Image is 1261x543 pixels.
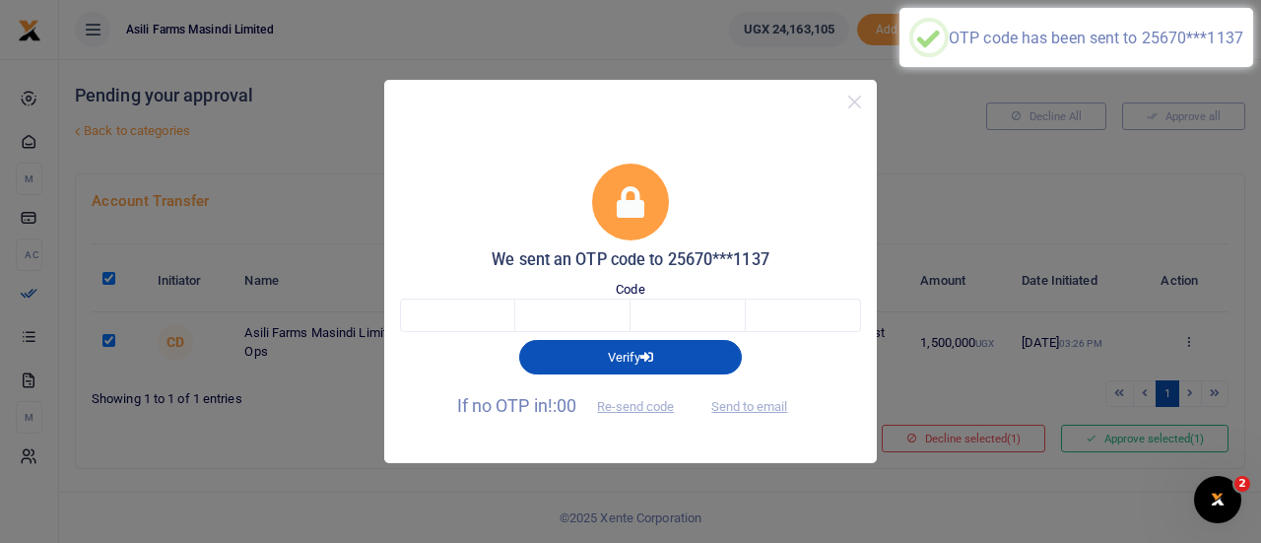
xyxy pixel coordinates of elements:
[457,395,692,416] span: If no OTP in
[1234,476,1250,492] span: 2
[616,280,644,300] label: Code
[949,29,1243,47] div: OTP code has been sent to 25670***1137
[400,250,861,270] h5: We sent an OTP code to 25670***1137
[519,340,742,373] button: Verify
[840,88,869,116] button: Close
[548,395,576,416] span: !:00
[1194,476,1241,523] iframe: Intercom live chat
